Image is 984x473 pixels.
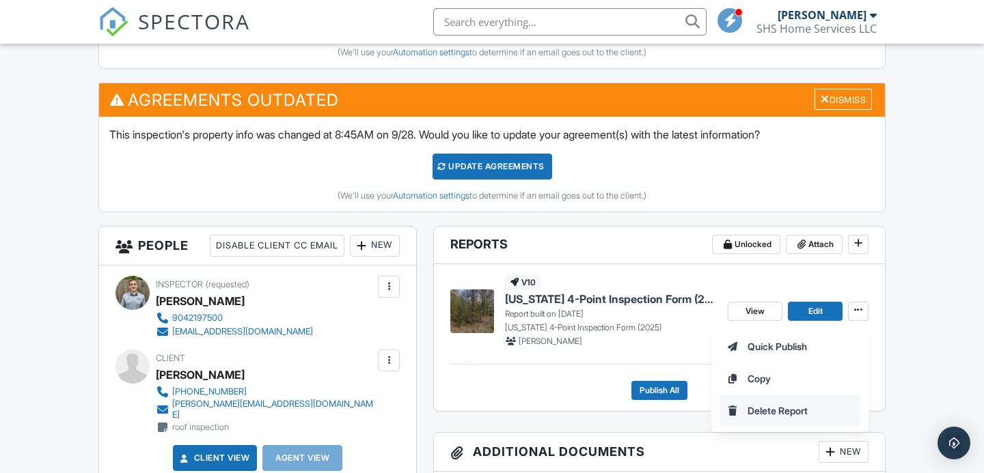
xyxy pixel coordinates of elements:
[178,451,250,465] a: Client View
[172,326,313,337] div: [EMAIL_ADDRESS][DOMAIN_NAME]
[778,8,866,22] div: [PERSON_NAME]
[99,83,885,117] h3: Agreements Outdated
[172,386,247,397] div: [PHONE_NUMBER]
[210,235,344,257] div: Disable Client CC Email
[156,364,245,385] div: [PERSON_NAME]
[433,154,552,180] div: Update Agreements
[756,22,877,35] div: SHS Home Services LLC
[156,385,374,399] a: [PHONE_NUMBER]
[98,18,250,47] a: SPECTORA
[109,190,875,201] div: (We'll use your to determine if an email goes out to the client.)
[393,190,469,201] a: Automation settings
[434,433,885,472] h3: Additional Documents
[99,117,885,211] div: This inspection's property info was changed at 8:45AM on 9/28. Would you like to update your agre...
[433,8,707,35] input: Search everything...
[206,279,249,289] span: (requested)
[350,235,400,257] div: New
[156,311,313,325] a: 9042197500
[819,441,869,463] div: New
[156,279,203,289] span: Inspector
[172,399,374,420] div: [PERSON_NAME][EMAIL_ADDRESS][DOMAIN_NAME]
[156,325,313,339] a: [EMAIL_ADDRESS][DOMAIN_NAME]
[99,227,416,266] h3: People
[98,7,128,37] img: The Best Home Inspection Software - Spectora
[156,399,374,420] a: [PERSON_NAME][EMAIL_ADDRESS][DOMAIN_NAME]
[172,313,223,324] div: 9042197500
[156,353,185,363] span: Client
[172,422,229,433] div: roof inspection
[938,427,970,459] div: Open Intercom Messenger
[138,7,250,35] span: SPECTORA
[815,89,872,110] div: Dismiss
[109,47,875,58] div: (We'll use your to determine if an email goes out to the client.)
[156,291,245,311] div: [PERSON_NAME]
[393,47,469,57] a: Automation settings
